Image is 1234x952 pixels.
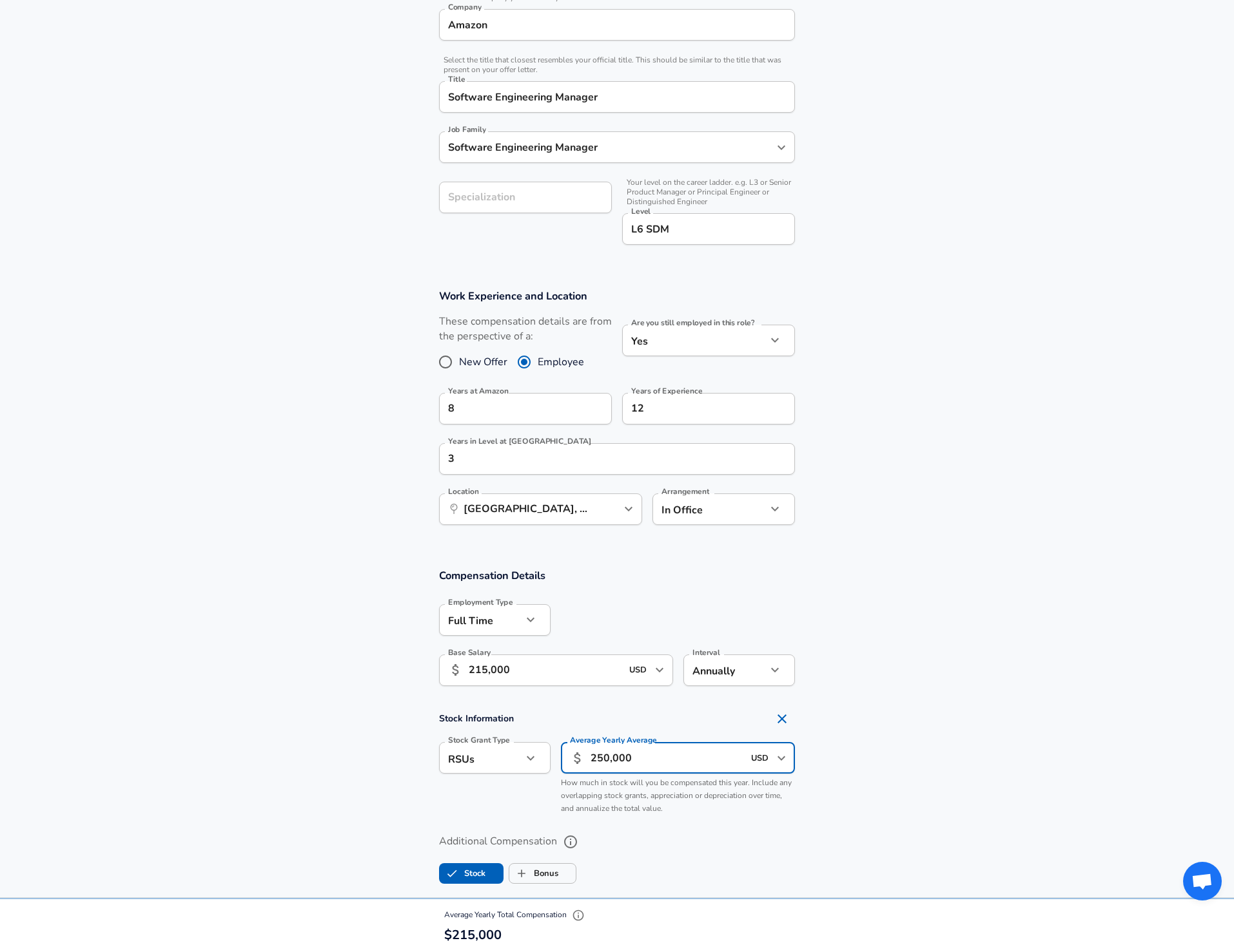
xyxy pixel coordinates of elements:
h3: Work Experience and Location [439,289,795,303]
input: Software Engineer [445,137,770,157]
label: Average Average [570,736,657,744]
span: Stock [440,861,464,886]
input: USD [747,748,773,768]
input: L3 [628,219,789,239]
h4: Stock Information [439,706,795,732]
span: Employee [538,354,584,370]
input: 0 [439,393,583,424]
label: Arrangement [661,488,709,495]
label: Additional Compensation [439,831,795,853]
button: Open [651,661,669,679]
input: Specialization [439,182,612,213]
button: StockStock [439,863,504,884]
label: Employment Type [448,598,513,606]
span: Average Yearly Total Compensation [444,909,588,920]
label: Title [448,75,465,83]
span: Yearly [603,735,625,746]
span: Your level on the career ladder. e.g. L3 or Senior Product Manager or Principal Engineer or Disti... [622,178,795,207]
button: help [560,831,582,853]
label: Location [448,488,478,495]
input: 1 [439,443,767,475]
input: 40,000 [591,742,743,774]
label: Are you still employed in this role? [631,319,754,327]
label: Years in Level at [GEOGRAPHIC_DATA] [448,437,592,445]
div: Full Time [439,604,522,636]
label: Stock Grant Type [448,736,510,744]
button: Open [620,500,638,518]
div: Yes [622,325,767,356]
button: Explain Total Compensation [569,906,588,925]
span: Bonus [509,861,534,886]
div: Annually [683,654,767,686]
div: Open chat [1183,862,1222,900]
input: 7 [622,393,767,424]
label: Bonus [509,861,558,886]
label: Years of Experience [631,387,702,395]
label: Stock [440,861,485,886]
button: BonusBonus [509,863,576,884]
label: Job Family [448,126,486,133]
label: Company [448,3,482,11]
input: Google [445,15,789,35]
span: New Offer [459,354,507,370]
label: Base Salary [448,649,491,656]
label: Level [631,207,651,215]
div: In Office [652,493,747,525]
button: Remove Section [769,706,795,732]
button: Open [772,749,790,767]
label: Years at Amazon [448,387,509,395]
h3: Compensation Details [439,568,795,583]
label: These compensation details are from the perspective of a: [439,314,612,344]
input: 100,000 [469,654,622,686]
label: Interval [692,649,720,656]
span: How much in stock will you be compensated this year. Include any overlapping stock grants, apprec... [561,777,792,814]
input: Software Engineer [445,87,789,107]
button: Open [772,138,790,157]
input: USD [625,660,651,680]
span: Select the title that closest resembles your official title. This should be similar to the title ... [439,55,795,75]
div: RSUs [439,742,522,774]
